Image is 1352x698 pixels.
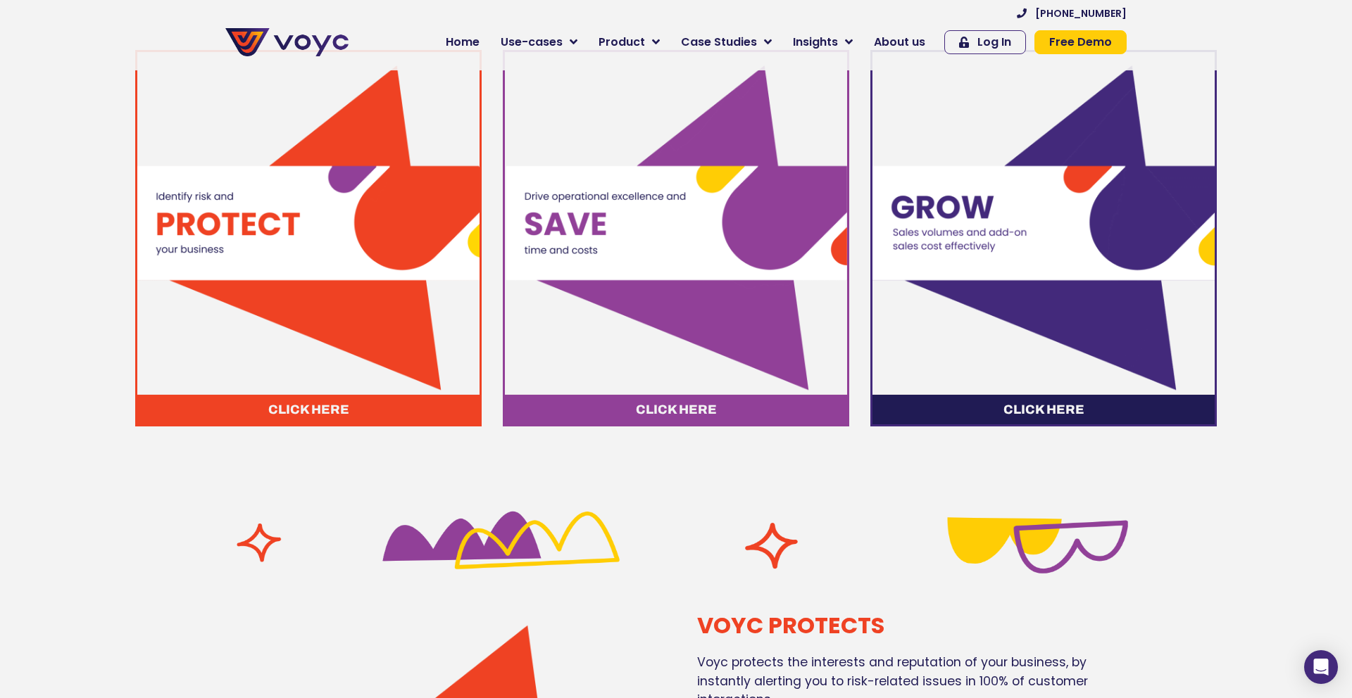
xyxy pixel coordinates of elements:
[874,34,925,51] span: About us
[435,28,490,56] a: Home
[1034,30,1127,54] a: Free Demo
[268,403,349,416] span: Click here
[697,612,1127,639] h2: VOYC PROTECTS
[505,394,847,424] a: Click here
[977,37,1011,48] span: Log In
[187,56,222,72] span: Phone
[290,293,356,307] a: Privacy Policy
[636,403,717,416] span: Click here
[782,28,863,56] a: Insights
[1049,37,1112,48] span: Free Demo
[681,34,757,51] span: Case Studies
[137,394,480,424] a: Click here
[501,34,563,51] span: Use-cases
[446,34,480,51] span: Home
[225,28,349,56] img: voyc-full-logo
[1304,650,1338,684] div: Open Intercom Messenger
[490,28,588,56] a: Use-cases
[863,28,936,56] a: About us
[1035,8,1127,18] span: [PHONE_NUMBER]
[187,114,234,130] span: Job title
[944,30,1026,54] a: Log In
[793,34,838,51] span: Insights
[599,34,645,51] span: Product
[872,394,1215,424] a: Click here
[588,28,670,56] a: Product
[1017,8,1127,18] a: [PHONE_NUMBER]
[670,28,782,56] a: Case Studies
[1003,403,1084,416] span: Click here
